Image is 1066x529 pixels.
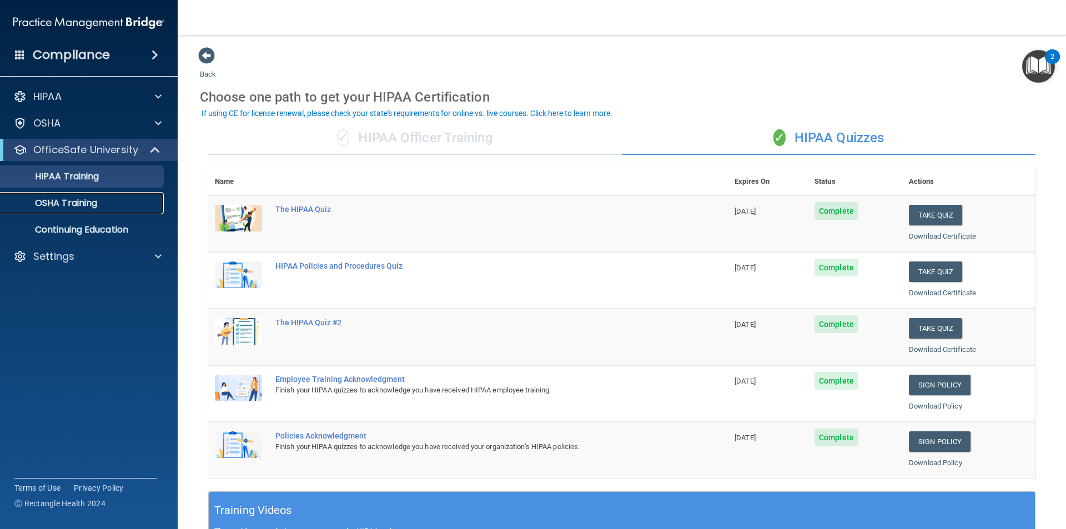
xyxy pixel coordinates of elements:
div: The HIPAA Quiz #2 [275,318,672,327]
p: OSHA Training [7,198,97,209]
button: If using CE for license renewal, please check your state's requirements for online vs. live cours... [200,108,614,119]
span: [DATE] [735,264,756,272]
p: Settings [33,250,74,263]
span: Complete [814,315,858,333]
p: HIPAA Training [7,171,99,182]
div: If using CE for license renewal, please check your state's requirements for online vs. live cours... [202,109,612,117]
a: Download Policy [909,402,962,410]
div: Policies Acknowledgment [275,431,672,440]
th: Name [208,168,269,195]
div: HIPAA Officer Training [208,122,622,155]
div: Finish your HIPAA quizzes to acknowledge you have received HIPAA employee training. [275,384,672,397]
div: HIPAA Quizzes [622,122,1035,155]
h4: Compliance [33,47,110,63]
div: Choose one path to get your HIPAA Certification [200,81,1044,113]
div: 2 [1050,57,1054,71]
button: Take Quiz [909,261,962,282]
th: Actions [902,168,1035,195]
div: Finish your HIPAA quizzes to acknowledge you have received your organization’s HIPAA policies. [275,440,672,454]
a: Terms of Use [14,482,61,493]
p: OSHA [33,117,61,130]
img: PMB logo [13,12,164,34]
th: Expires On [728,168,808,195]
div: HIPAA Policies and Procedures Quiz [275,261,672,270]
span: Complete [814,202,858,220]
button: Open Resource Center, 2 new notifications [1022,50,1055,83]
p: Continuing Education [7,224,159,235]
th: Status [808,168,902,195]
h5: Training Videos [214,501,292,520]
a: Back [200,57,216,78]
p: HIPAA [33,90,62,103]
span: ✓ [337,129,349,146]
a: Download Certificate [909,345,976,354]
span: [DATE] [735,434,756,442]
a: Download Policy [909,459,962,467]
span: [DATE] [735,207,756,215]
span: [DATE] [735,377,756,385]
span: ✓ [773,129,786,146]
div: The HIPAA Quiz [275,205,672,214]
span: Complete [814,372,858,390]
span: Complete [814,429,858,446]
p: OfficeSafe University [33,143,138,157]
button: Take Quiz [909,205,962,225]
a: OSHA [13,117,162,130]
div: Employee Training Acknowledgment [275,375,672,384]
a: Sign Policy [909,431,971,452]
a: Privacy Policy [74,482,124,493]
button: Take Quiz [909,318,962,339]
a: Settings [13,250,162,263]
span: [DATE] [735,320,756,329]
a: HIPAA [13,90,162,103]
a: Download Certificate [909,232,976,240]
span: Ⓒ Rectangle Health 2024 [14,498,105,509]
span: Complete [814,259,858,276]
a: OfficeSafe University [13,143,161,157]
a: Download Certificate [909,289,976,297]
a: Sign Policy [909,375,971,395]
